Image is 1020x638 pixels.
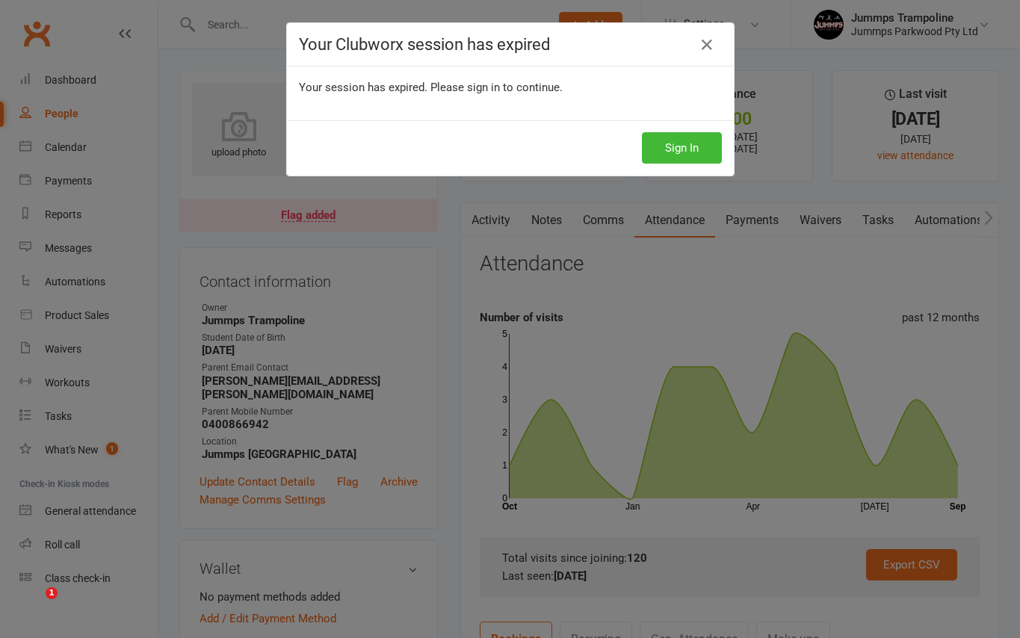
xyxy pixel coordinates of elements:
[642,132,722,164] button: Sign In
[46,587,58,599] span: 1
[299,35,722,54] h4: Your Clubworx session has expired
[299,81,563,94] span: Your session has expired. Please sign in to continue.
[15,587,51,623] iframe: Intercom live chat
[695,33,719,57] a: Close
